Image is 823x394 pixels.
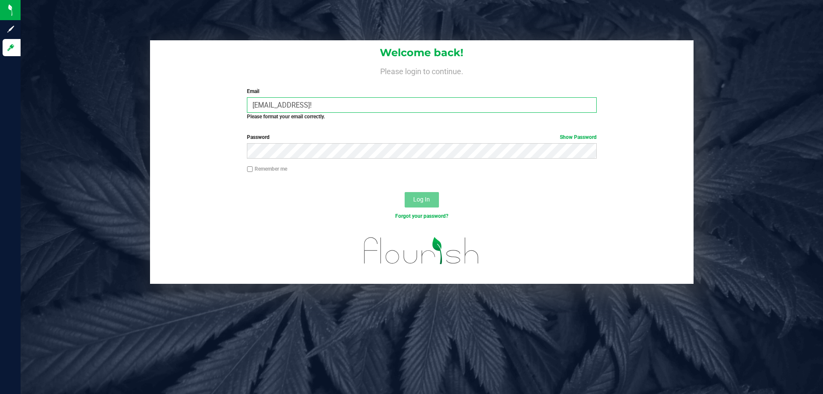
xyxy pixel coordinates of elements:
[405,192,439,208] button: Log In
[413,196,430,203] span: Log In
[247,134,270,140] span: Password
[560,134,597,140] a: Show Password
[150,47,694,58] h1: Welcome back!
[395,213,448,219] a: Forgot your password?
[354,229,490,273] img: flourish_logo.svg
[247,166,253,172] input: Remember me
[247,114,325,120] strong: Please format your email correctly.
[247,165,287,173] label: Remember me
[6,25,15,33] inline-svg: Sign up
[6,43,15,52] inline-svg: Log in
[150,65,694,75] h4: Please login to continue.
[247,87,596,95] label: Email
